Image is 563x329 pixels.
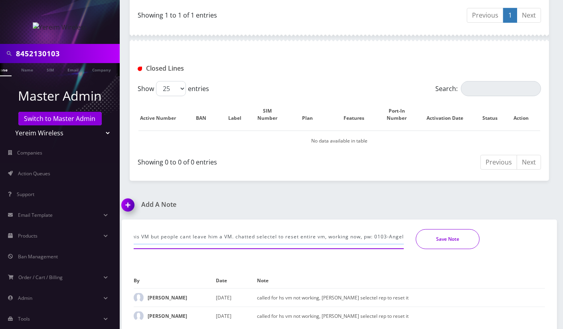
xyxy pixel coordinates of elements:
a: Next [517,8,541,23]
h1: Closed Lines [138,65,264,72]
a: Email [63,63,83,75]
th: Features: activate to sort column ascending [334,99,382,130]
button: Save Note [416,229,480,249]
label: Search: [435,81,541,96]
th: Note [257,273,545,288]
th: Activation Date: activate to sort column ascending [420,99,478,130]
th: By [134,273,216,288]
a: Previous [467,8,504,23]
span: Admin [18,295,32,301]
th: Date [216,273,257,288]
span: Support [17,191,34,198]
input: Search in Company [16,46,118,61]
a: 1 [503,8,517,23]
a: SIM [43,63,58,75]
span: Companies [18,149,43,156]
td: called for hs vm not working, [PERSON_NAME] selectel rep to reset it [257,307,545,325]
a: Previous [480,155,517,170]
input: Enter Text [134,229,404,244]
span: Products [18,232,38,239]
a: Next [517,155,541,170]
th: Plan: activate to sort column ascending [289,99,334,130]
th: BAN: activate to sort column ascending [187,99,223,130]
strong: [PERSON_NAME] [148,294,187,301]
a: Name [17,63,37,75]
span: Email Template [18,212,53,218]
div: Showing 0 to 0 of 0 entries [138,154,334,167]
th: Active Number: activate to sort column descending [138,99,186,130]
td: [DATE] [216,288,257,307]
label: Show entries [138,81,209,96]
span: Order / Cart / Billing [19,274,63,281]
a: Switch to Master Admin [18,112,102,125]
td: called for hs vm not working, [PERSON_NAME] selectel rep to reset it [257,288,545,307]
a: Company [88,63,115,75]
img: Yereim Wireless [33,22,87,32]
span: Action Queues [18,170,50,177]
img: Closed Lines [138,67,142,71]
th: SIM Number: activate to sort column ascending [255,99,288,130]
th: Status: activate to sort column ascending [479,99,509,130]
span: Ban Management [18,253,58,260]
td: [DATE] [216,307,257,325]
td: No data available in table [138,131,540,151]
input: Search: [461,81,541,96]
th: Action : activate to sort column ascending [510,99,540,130]
th: Port-In Number: activate to sort column ascending [382,99,419,130]
th: Label: activate to sort column ascending [224,99,254,130]
select: Showentries [156,81,186,96]
a: Add A Note [122,201,334,208]
strong: [PERSON_NAME] [148,313,187,319]
span: Tools [18,315,30,322]
div: Showing 1 to 1 of 1 entries [138,7,334,20]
